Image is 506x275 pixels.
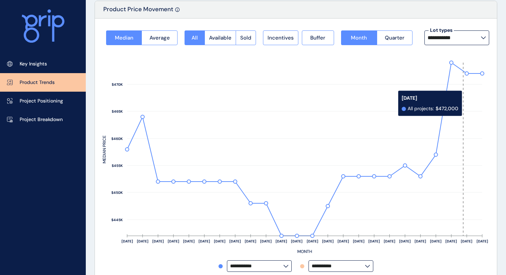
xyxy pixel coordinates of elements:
label: Lot types [429,27,454,34]
text: [DATE] [214,239,226,244]
button: Median [106,30,141,45]
text: [DATE] [183,239,195,244]
text: [DATE] [260,239,272,244]
text: [DATE] [384,239,395,244]
text: [DATE] [152,239,164,244]
text: [DATE] [199,239,210,244]
text: $455K [112,163,123,168]
text: [DATE] [137,239,148,244]
text: [DATE] [229,239,241,244]
p: Project Breakdown [20,116,63,123]
text: MONTH [297,249,312,254]
text: $470K [112,82,123,87]
text: $450K [111,190,123,195]
text: $445K [111,218,123,222]
text: $465K [112,109,123,114]
text: [DATE] [307,239,318,244]
text: [DATE] [245,239,256,244]
span: Incentives [268,34,294,41]
text: [DATE] [461,239,472,244]
button: Sold [236,30,256,45]
text: [DATE] [338,239,349,244]
p: Key Insights [20,61,47,68]
button: Month [341,30,376,45]
text: [DATE] [445,239,457,244]
span: Median [115,34,133,41]
text: [DATE] [276,239,287,244]
text: [DATE] [430,239,442,244]
span: All [192,34,198,41]
p: Product Trends [20,79,55,86]
p: Project Positioning [20,98,63,105]
text: [DATE] [477,239,488,244]
text: [DATE] [368,239,380,244]
text: [DATE] [122,239,133,244]
button: Quarter [377,30,413,45]
text: [DATE] [399,239,411,244]
button: Available [205,30,236,45]
text: $460K [111,136,123,141]
text: [DATE] [291,239,303,244]
text: [DATE] [322,239,334,244]
button: Incentives [263,30,298,45]
text: MEDIAN PRICE [102,135,107,163]
span: Sold [240,34,251,41]
p: Product Price Movement [103,5,173,18]
span: Available [209,34,231,41]
span: Average [150,34,170,41]
button: Average [141,30,177,45]
span: Buffer [310,34,325,41]
span: Quarter [385,34,404,41]
button: All [185,30,205,45]
text: [DATE] [353,239,365,244]
button: Buffer [302,30,334,45]
text: [DATE] [415,239,426,244]
span: Month [351,34,367,41]
text: [DATE] [168,239,179,244]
